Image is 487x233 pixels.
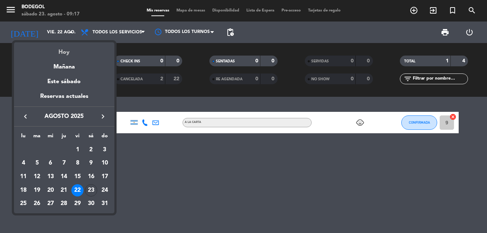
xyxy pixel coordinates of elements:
[17,157,30,170] td: 4 de agosto de 2025
[17,143,71,157] td: AGO.
[44,197,57,211] td: 27 de agosto de 2025
[30,197,44,211] td: 26 de agosto de 2025
[99,112,107,121] i: keyboard_arrow_right
[98,184,112,197] td: 24 de agosto de 2025
[98,170,112,184] td: 17 de agosto de 2025
[17,171,29,183] div: 11
[44,198,57,210] div: 27
[31,171,43,183] div: 12
[57,184,71,197] td: 21 de agosto de 2025
[98,157,112,170] td: 10 de agosto de 2025
[99,171,111,183] div: 17
[58,157,70,169] div: 7
[30,157,44,170] td: 5 de agosto de 2025
[17,184,30,197] td: 18 de agosto de 2025
[98,132,112,143] th: domingo
[44,170,57,184] td: 13 de agosto de 2025
[71,144,84,156] div: 1
[14,72,114,92] div: Este sábado
[31,198,43,210] div: 26
[85,144,97,156] div: 2
[30,184,44,197] td: 19 de agosto de 2025
[44,157,57,169] div: 6
[85,171,97,183] div: 16
[58,198,70,210] div: 28
[84,143,98,157] td: 2 de agosto de 2025
[96,112,109,121] button: keyboard_arrow_right
[17,184,29,196] div: 18
[99,198,111,210] div: 31
[57,170,71,184] td: 14 de agosto de 2025
[58,171,70,183] div: 14
[31,157,43,169] div: 5
[17,198,29,210] div: 25
[71,157,84,170] td: 8 de agosto de 2025
[14,57,114,72] div: Mañana
[17,132,30,143] th: lunes
[71,198,84,210] div: 29
[84,132,98,143] th: sábado
[57,157,71,170] td: 7 de agosto de 2025
[85,198,97,210] div: 30
[84,170,98,184] td: 16 de agosto de 2025
[71,184,84,196] div: 22
[85,184,97,196] div: 23
[99,184,111,196] div: 24
[44,184,57,196] div: 20
[17,197,30,211] td: 25 de agosto de 2025
[71,171,84,183] div: 15
[30,132,44,143] th: martes
[17,170,30,184] td: 11 de agosto de 2025
[84,197,98,211] td: 30 de agosto de 2025
[71,132,84,143] th: viernes
[84,157,98,170] td: 9 de agosto de 2025
[31,184,43,196] div: 19
[57,197,71,211] td: 28 de agosto de 2025
[44,184,57,197] td: 20 de agosto de 2025
[14,42,114,57] div: Hoy
[99,144,111,156] div: 3
[17,157,29,169] div: 4
[98,197,112,211] td: 31 de agosto de 2025
[98,143,112,157] td: 3 de agosto de 2025
[19,112,32,121] button: keyboard_arrow_left
[71,170,84,184] td: 15 de agosto de 2025
[99,157,111,169] div: 10
[85,157,97,169] div: 9
[57,132,71,143] th: jueves
[71,157,84,169] div: 8
[30,170,44,184] td: 12 de agosto de 2025
[71,184,84,197] td: 22 de agosto de 2025
[44,132,57,143] th: miércoles
[14,92,114,106] div: Reservas actuales
[58,184,70,196] div: 21
[71,197,84,211] td: 29 de agosto de 2025
[71,143,84,157] td: 1 de agosto de 2025
[84,184,98,197] td: 23 de agosto de 2025
[21,112,30,121] i: keyboard_arrow_left
[44,171,57,183] div: 13
[32,112,96,121] span: agosto 2025
[44,157,57,170] td: 6 de agosto de 2025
